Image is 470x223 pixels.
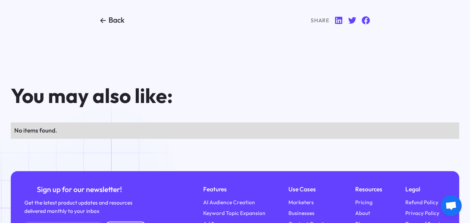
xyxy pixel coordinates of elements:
a: Privacy Policy [405,209,439,217]
a: Back [100,15,125,25]
a: Keyword Topic Expansion [203,209,265,217]
a: Businesses [288,209,314,217]
a: Marketers [288,198,314,206]
a: Pricing [355,198,373,206]
a: Refund Policy [405,198,438,206]
div: No items found. [14,126,456,135]
div: Back [109,15,125,25]
div: Sign up for our newsletter! [24,185,135,195]
div: Share [311,16,329,24]
div: Legal [405,185,446,194]
div: Use Cases [288,185,332,194]
a: AI Audience Creation [203,198,255,206]
a: About [355,209,370,217]
div: Features [203,185,265,194]
div: Get the latest product updates and resources delivered monthly to your inbox [24,199,135,215]
div: Resources [355,185,382,194]
a: Open chat [441,195,462,216]
h3: You may also like: [11,85,334,106]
